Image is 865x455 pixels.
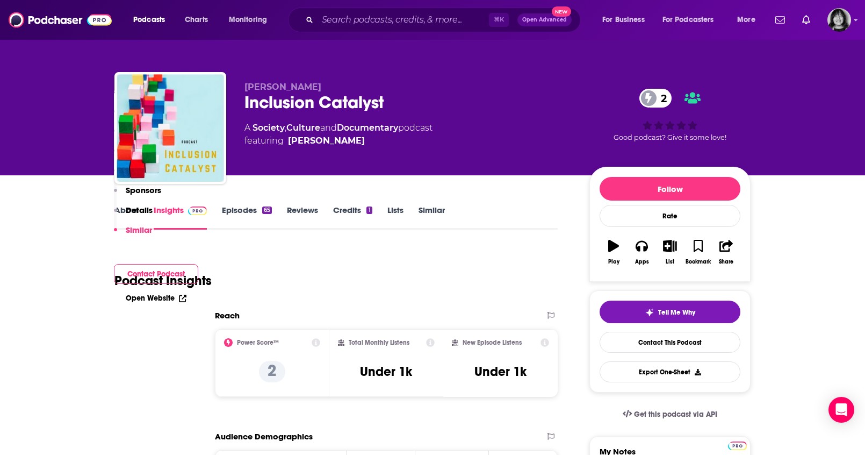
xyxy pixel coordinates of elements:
[656,233,684,272] button: List
[360,364,412,380] h3: Under 1k
[552,6,571,17] span: New
[522,17,567,23] span: Open Advanced
[126,294,186,303] a: Open Website
[614,401,726,428] a: Get this podcast via API
[126,11,179,29] button: open menu
[600,332,740,353] a: Contact This Podcast
[178,11,214,29] a: Charts
[463,339,522,346] h2: New Episode Listens
[628,233,655,272] button: Apps
[318,11,489,29] input: Search podcasts, credits, & more...
[286,123,320,133] a: Culture
[728,442,747,450] img: Podchaser Pro
[287,205,318,230] a: Reviews
[827,8,851,32] img: User Profile
[215,431,313,442] h2: Audience Demographics
[608,259,619,265] div: Play
[517,13,572,26] button: Open AdvancedNew
[253,123,285,133] a: Society
[9,10,112,30] img: Podchaser - Follow, Share and Rate Podcasts
[474,364,527,380] h3: Under 1k
[387,205,403,230] a: Lists
[126,225,152,235] p: Similar
[666,259,674,265] div: List
[117,74,224,182] img: Inclusion Catalyst
[798,11,814,29] a: Show notifications dropdown
[600,177,740,201] button: Follow
[614,133,726,141] span: Good podcast? Give it some love!
[650,89,672,108] span: 2
[262,207,272,214] div: 65
[244,82,321,92] span: [PERSON_NAME]
[320,123,337,133] span: and
[719,259,733,265] div: Share
[827,8,851,32] button: Show profile menu
[215,310,240,321] h2: Reach
[298,8,591,32] div: Search podcasts, credits, & more...
[221,11,281,29] button: open menu
[237,339,279,346] h2: Power Score™
[686,259,711,265] div: Bookmark
[730,11,769,29] button: open menu
[737,12,755,27] span: More
[114,205,153,225] button: Details
[349,339,409,346] h2: Total Monthly Listens
[366,207,372,214] div: 1
[827,8,851,32] span: Logged in as parkdalepublicity1
[114,264,198,284] button: Contact Podcast
[337,123,398,133] a: Documentary
[655,11,730,29] button: open menu
[635,259,649,265] div: Apps
[126,205,153,215] p: Details
[828,397,854,423] div: Open Intercom Messenger
[114,225,152,245] button: Similar
[712,233,740,272] button: Share
[634,410,717,419] span: Get this podcast via API
[285,123,286,133] span: ,
[662,12,714,27] span: For Podcasters
[639,89,672,108] a: 2
[728,440,747,450] a: Pro website
[259,361,285,382] p: 2
[595,11,658,29] button: open menu
[419,205,445,230] a: Similar
[600,301,740,323] button: tell me why sparkleTell Me Why
[658,308,695,317] span: Tell Me Why
[185,12,208,27] span: Charts
[684,233,712,272] button: Bookmark
[489,13,509,27] span: ⌘ K
[602,12,645,27] span: For Business
[133,12,165,27] span: Podcasts
[244,122,432,147] div: A podcast
[771,11,789,29] a: Show notifications dropdown
[333,205,372,230] a: Credits1
[244,134,432,147] span: featuring
[222,205,272,230] a: Episodes65
[600,233,628,272] button: Play
[288,134,365,147] a: Susan Cooper
[589,82,751,148] div: 2Good podcast? Give it some love!
[600,361,740,382] button: Export One-Sheet
[645,308,654,317] img: tell me why sparkle
[229,12,267,27] span: Monitoring
[600,205,740,227] div: Rate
